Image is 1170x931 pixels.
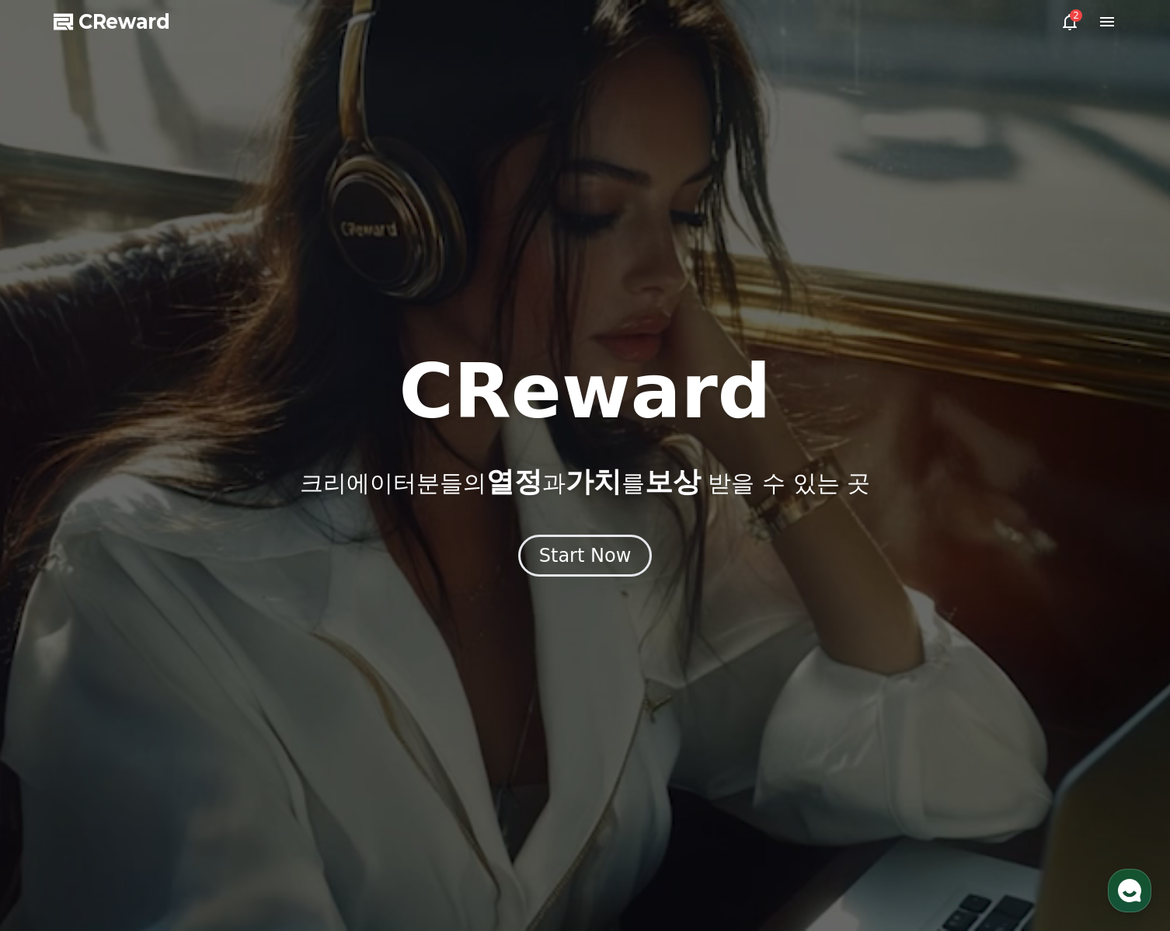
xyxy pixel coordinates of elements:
span: 열정 [486,465,542,497]
span: 보상 [645,465,701,497]
span: CReward [78,9,170,34]
p: 크리에이터분들의 과 를 받을 수 있는 곳 [300,466,870,497]
button: Start Now [518,535,653,577]
a: Start Now [518,550,653,565]
a: CReward [54,9,170,34]
div: 2 [1070,9,1082,22]
h1: CReward [399,354,771,429]
a: 2 [1060,12,1079,31]
span: 가치 [566,465,622,497]
div: Start Now [539,543,632,568]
